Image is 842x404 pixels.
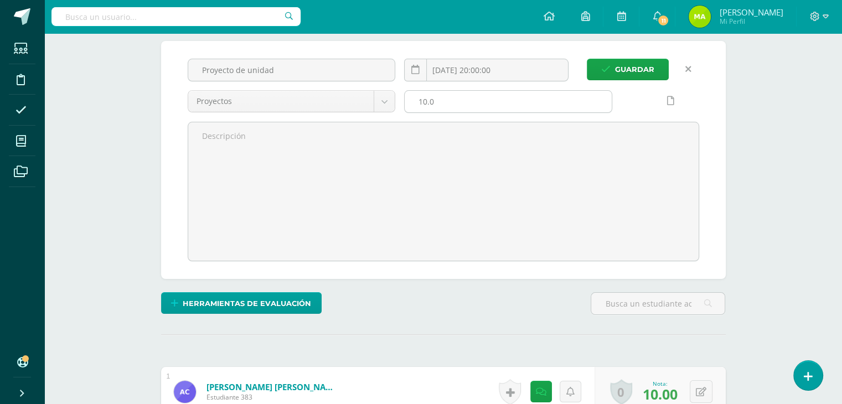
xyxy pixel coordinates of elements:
span: Guardar [615,59,654,80]
a: Proyectos [188,91,395,112]
input: Puntos máximos [405,91,612,112]
button: Guardar [587,59,669,80]
span: Estudiante 383 [206,392,339,402]
input: Busca un usuario... [51,7,301,26]
input: Busca un estudiante aquí... [591,293,725,314]
span: 10.00 [643,385,678,403]
a: [PERSON_NAME] [PERSON_NAME] [206,381,339,392]
span: Proyectos [197,91,366,112]
span: Mi Perfil [719,17,783,26]
a: Herramientas de evaluación [161,292,322,314]
div: Nota: [643,380,678,387]
span: 11 [657,14,669,27]
span: Herramientas de evaluación [183,293,311,314]
img: c80006607dc2b58b34ed7896bdb0d8b1.png [689,6,711,28]
span: [PERSON_NAME] [719,7,783,18]
input: Título [188,59,395,81]
img: 610ad0d831f34807110f1d13d452a28c.png [174,381,196,403]
input: Fecha de entrega [405,59,568,81]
